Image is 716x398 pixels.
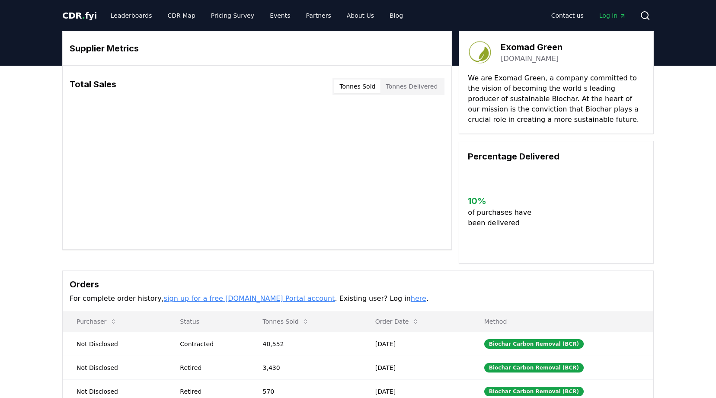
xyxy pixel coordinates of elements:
[180,340,242,348] div: Contracted
[82,10,85,21] span: .
[501,41,563,54] h3: Exomad Green
[62,10,97,22] a: CDR.fyi
[468,40,492,64] img: Exomad Green-logo
[334,80,380,93] button: Tonnes Sold
[361,332,470,356] td: [DATE]
[249,332,361,356] td: 40,552
[70,78,116,95] h3: Total Sales
[70,313,124,330] button: Purchaser
[484,339,584,349] div: Biochar Carbon Removal (BCR)
[484,363,584,373] div: Biochar Carbon Removal (BCR)
[63,356,166,379] td: Not Disclosed
[180,387,242,396] div: Retired
[501,54,559,64] a: [DOMAIN_NAME]
[468,194,538,207] h3: 10 %
[361,356,470,379] td: [DATE]
[204,8,261,23] a: Pricing Survey
[484,387,584,396] div: Biochar Carbon Removal (BCR)
[592,8,633,23] a: Log in
[468,73,645,125] p: We are Exomad Green, a company committed to the vision of becoming the world s leading producer o...
[62,10,97,21] span: CDR fyi
[340,8,381,23] a: About Us
[411,294,426,302] a: here
[70,278,646,291] h3: Orders
[173,317,242,326] p: Status
[104,8,159,23] a: Leaderboards
[161,8,202,23] a: CDR Map
[599,11,626,20] span: Log in
[70,293,646,304] p: For complete order history, . Existing user? Log in .
[544,8,591,23] a: Contact us
[164,294,335,302] a: sign up for a free [DOMAIN_NAME] Portal account
[63,332,166,356] td: Not Disclosed
[544,8,633,23] nav: Main
[383,8,410,23] a: Blog
[104,8,410,23] nav: Main
[468,207,538,228] p: of purchases have been delivered
[263,8,297,23] a: Events
[256,313,316,330] button: Tonnes Sold
[299,8,338,23] a: Partners
[70,42,444,55] h3: Supplier Metrics
[468,150,645,163] h3: Percentage Delivered
[477,317,646,326] p: Method
[368,313,426,330] button: Order Date
[180,363,242,372] div: Retired
[380,80,443,93] button: Tonnes Delivered
[249,356,361,379] td: 3,430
